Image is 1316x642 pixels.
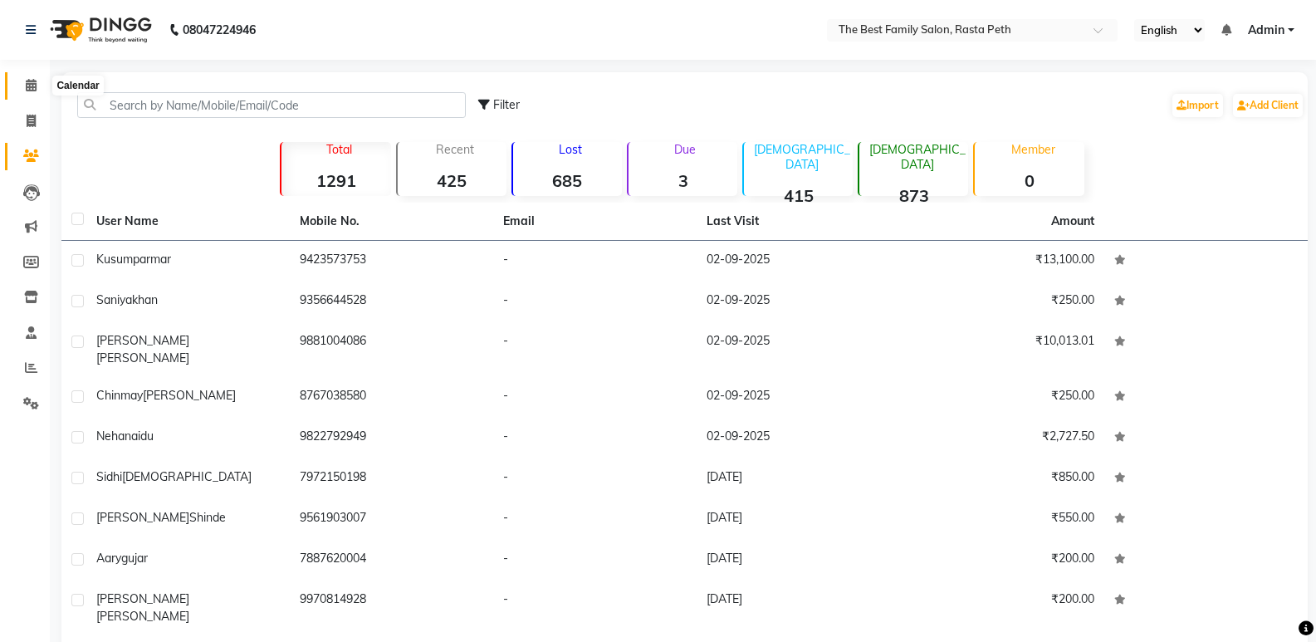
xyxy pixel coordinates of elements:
td: - [493,377,697,418]
td: [DATE] [697,540,900,581]
th: Amount [1041,203,1104,240]
td: - [493,322,697,377]
td: - [493,282,697,322]
input: Search by Name/Mobile/Email/Code [77,92,466,118]
th: User Name [86,203,290,241]
td: ₹2,727.50 [901,418,1104,458]
span: naidu [125,429,154,444]
span: [PERSON_NAME] [96,510,189,525]
td: 9356644528 [290,282,493,322]
strong: 0 [975,170,1084,191]
td: 02-09-2025 [697,322,900,377]
td: 9822792949 [290,418,493,458]
span: [DEMOGRAPHIC_DATA] [122,469,252,484]
th: Email [493,203,697,241]
td: - [493,458,697,499]
b: 08047224946 [183,7,256,53]
td: 9423573753 [290,241,493,282]
td: ₹200.00 [901,540,1104,581]
span: sidhi [96,469,122,484]
strong: 685 [513,170,622,191]
td: 9561903007 [290,499,493,540]
td: ₹13,100.00 [901,241,1104,282]
p: [DEMOGRAPHIC_DATA] [866,142,968,172]
td: ₹850.00 [901,458,1104,499]
span: chinmay [96,388,143,403]
td: ₹250.00 [901,282,1104,322]
td: 8767038580 [290,377,493,418]
span: [PERSON_NAME] [96,333,189,348]
span: [PERSON_NAME] [96,609,189,624]
a: Add Client [1233,94,1303,117]
td: ₹250.00 [901,377,1104,418]
th: Mobile No. [290,203,493,241]
p: Recent [404,142,506,157]
td: ₹10,013.01 [901,322,1104,377]
span: neha [96,429,125,444]
span: parmar [133,252,171,267]
td: - [493,418,697,458]
span: Shinde [189,510,226,525]
td: 9970814928 [290,581,493,635]
strong: 1291 [281,170,390,191]
td: 02-09-2025 [697,418,900,458]
td: - [493,540,697,581]
td: 7887620004 [290,540,493,581]
strong: 425 [398,170,506,191]
span: khan [132,292,158,307]
span: [PERSON_NAME] [143,388,236,403]
td: - [493,241,697,282]
td: [DATE] [697,581,900,635]
span: [PERSON_NAME] [96,350,189,365]
a: Import [1172,94,1223,117]
td: 9881004086 [290,322,493,377]
span: aary [96,551,121,566]
p: Lost [520,142,622,157]
td: 02-09-2025 [697,377,900,418]
p: Member [981,142,1084,157]
span: saniya [96,292,132,307]
div: Calendar [52,76,103,96]
strong: 873 [859,185,968,206]
td: 7972150198 [290,458,493,499]
th: Last Visit [697,203,900,241]
td: ₹200.00 [901,581,1104,635]
span: Filter [493,97,520,112]
td: - [493,581,697,635]
img: logo [42,7,156,53]
td: [DATE] [697,499,900,540]
span: gujar [121,551,148,566]
td: [DATE] [697,458,900,499]
p: [DEMOGRAPHIC_DATA] [751,142,853,172]
td: - [493,499,697,540]
td: ₹550.00 [901,499,1104,540]
span: [PERSON_NAME] [96,591,189,606]
td: 02-09-2025 [697,241,900,282]
span: Admin [1248,22,1284,39]
strong: 3 [629,170,737,191]
strong: 415 [744,185,853,206]
td: 02-09-2025 [697,282,900,322]
p: Due [632,142,737,157]
span: kusum [96,252,133,267]
p: Total [288,142,390,157]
